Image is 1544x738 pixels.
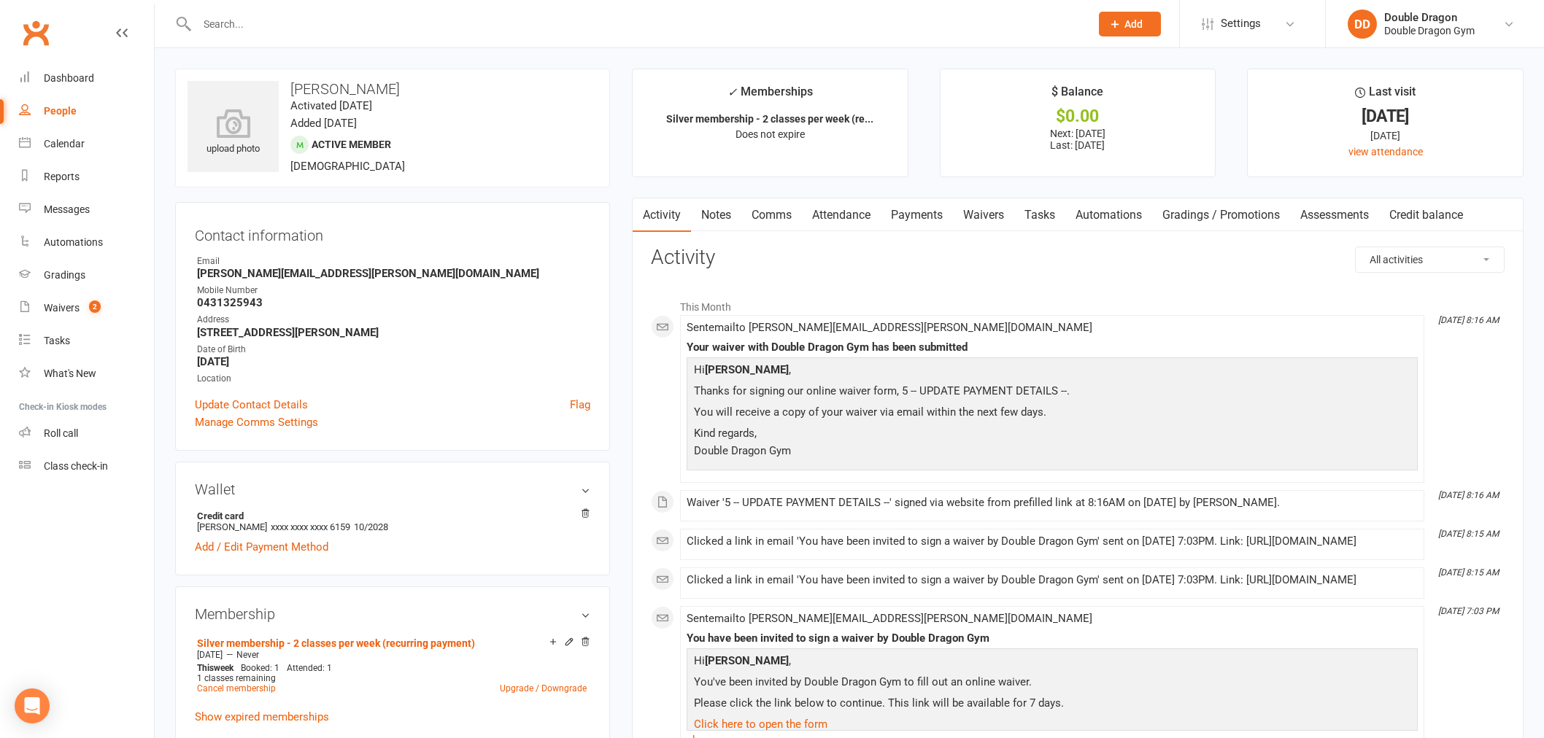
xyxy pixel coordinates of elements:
[1379,198,1473,232] a: Credit balance
[633,198,691,232] a: Activity
[197,650,223,660] span: [DATE]
[197,267,590,280] strong: [PERSON_NAME][EMAIL_ADDRESS][PERSON_NAME][DOMAIN_NAME]
[287,663,332,673] span: Attended: 1
[197,663,214,673] span: This
[500,683,587,694] a: Upgrade / Downgrade
[44,72,94,84] div: Dashboard
[666,113,873,125] strong: Silver membership - 2 classes per week (re...
[687,341,1418,354] div: Your waiver with Double Dragon Gym has been submitted
[694,718,827,731] a: Click here to open the form
[19,292,154,325] a: Waivers 2
[19,62,154,95] a: Dashboard
[197,510,583,521] strong: Credit card
[197,637,475,649] a: Silver membership - 2 classes per week (recurring payment)
[1261,109,1510,124] div: [DATE]
[195,222,590,244] h3: Contact information
[195,396,308,413] a: Update Contact Details
[19,128,154,160] a: Calendar
[1221,7,1261,40] span: Settings
[691,198,741,232] a: Notes
[727,82,813,109] div: Memberships
[197,355,590,368] strong: [DATE]
[197,343,590,357] div: Date of Birth
[197,296,590,309] strong: 0431325943
[44,203,90,215] div: Messages
[193,649,590,661] div: —
[1099,12,1161,36] button: Add
[193,663,237,673] div: week
[89,300,101,313] span: 2
[1348,9,1377,39] div: DD
[19,450,154,483] a: Class kiosk mode
[19,417,154,450] a: Roll call
[1152,198,1290,232] a: Gradings / Promotions
[687,497,1418,509] div: Waiver '5 -- UPDATE PAYMENT DETAILS --' signed via website from prefilled link at 8:16AM on [DATE...
[1348,146,1423,158] a: view attendance
[1014,198,1065,232] a: Tasks
[741,198,802,232] a: Comms
[1384,11,1475,24] div: Double Dragon
[651,246,1505,269] h3: Activity
[954,109,1203,124] div: $0.00
[195,710,329,723] a: Show expired memberships
[188,81,598,97] h3: [PERSON_NAME]
[1384,24,1475,37] div: Double Dragon Gym
[687,632,1418,645] div: You have been invited to sign a waiver by Double Dragon Gym
[705,654,789,667] strong: [PERSON_NAME]
[197,284,590,298] div: Mobile Number
[44,302,80,314] div: Waivers
[236,650,259,660] span: Never
[195,508,590,535] li: [PERSON_NAME]
[690,652,1414,673] p: Hi ,
[953,198,1014,232] a: Waivers
[197,673,276,683] span: 1 classes remaining
[19,259,154,292] a: Gradings
[241,663,279,673] span: Booked: 1
[195,606,590,622] h3: Membership
[290,117,357,130] time: Added [DATE]
[1051,82,1103,109] div: $ Balance
[197,683,276,694] a: Cancel membership
[44,171,80,182] div: Reports
[312,139,391,150] span: Active member
[1065,198,1152,232] a: Automations
[197,255,590,268] div: Email
[727,85,737,99] i: ✓
[19,160,154,193] a: Reports
[195,538,328,556] a: Add / Edit Payment Method
[15,688,50,723] div: Open Intercom Messenger
[197,372,590,386] div: Location
[271,521,350,532] span: xxxx xxxx xxxx 6159
[44,368,96,379] div: What's New
[687,535,1418,548] div: Clicked a link in email 'You have been invited to sign a waiver by Double Dragon Gym' sent on [DA...
[954,128,1203,151] p: Next: [DATE] Last: [DATE]
[18,15,54,51] a: Clubworx
[195,413,318,431] a: Manage Comms Settings
[736,128,805,140] span: Does not expire
[687,612,1092,625] span: Sent email to [PERSON_NAME][EMAIL_ADDRESS][PERSON_NAME][DOMAIN_NAME]
[44,269,85,281] div: Gradings
[1438,606,1499,616] i: [DATE] 7:03 PM
[651,292,1505,315] li: This Month
[1438,529,1499,539] i: [DATE] 8:15 AM
[690,361,1414,382] p: Hi ,
[290,160,405,173] span: [DEMOGRAPHIC_DATA]
[19,95,154,128] a: People
[1355,82,1416,109] div: Last visit
[193,14,1080,34] input: Search...
[19,193,154,226] a: Messages
[570,396,590,413] a: Flag
[195,481,590,497] h3: Wallet
[44,105,77,117] div: People
[188,109,279,157] div: upload photo
[690,424,1414,463] p: Kind regards, Double Dragon Gym
[44,138,85,149] div: Calendar
[802,198,881,232] a: Attendance
[1124,18,1143,30] span: Add
[19,325,154,357] a: Tasks
[354,521,388,532] span: 10/2028
[1290,198,1379,232] a: Assessments
[197,326,590,339] strong: [STREET_ADDRESS][PERSON_NAME]
[44,335,70,346] div: Tasks
[44,427,78,439] div: Roll call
